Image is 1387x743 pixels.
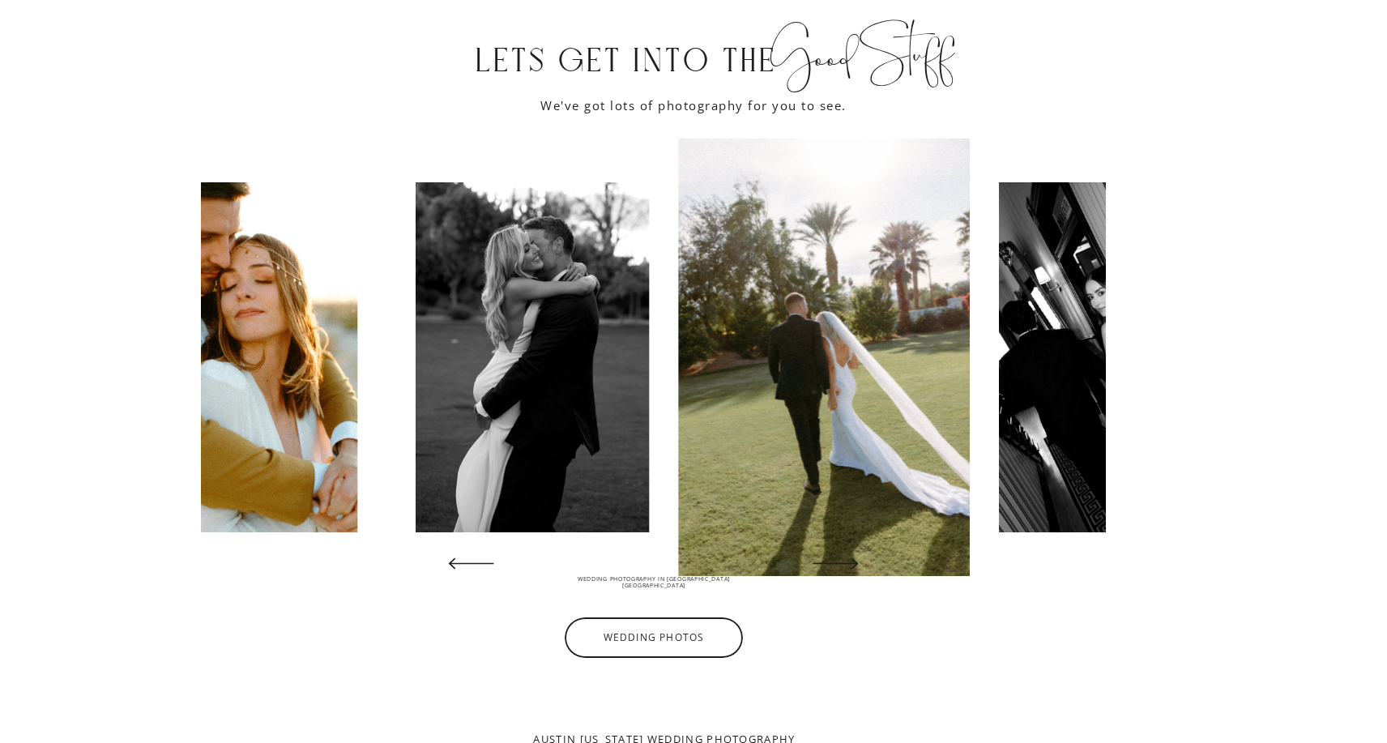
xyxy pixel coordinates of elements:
[513,93,874,117] p: We've got lots of photography for you to see.
[678,139,970,576] img: Bride and Groom walk off after wedding ceremony in Austin Texas
[356,32,896,84] h2: LETS GET INTO THE
[124,182,357,532] img: Bride and Groom cuddling against each other
[999,182,1232,532] img: bride walking hand in hand with groom and looking back at the camera
[578,632,730,644] a: Wedding Photos
[565,576,743,588] nav: Wedding Photography in [GEOGRAPHIC_DATA] [GEOGRAPHIC_DATA]
[416,182,649,532] img: Groom picking up a bride under the butt and lifting her up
